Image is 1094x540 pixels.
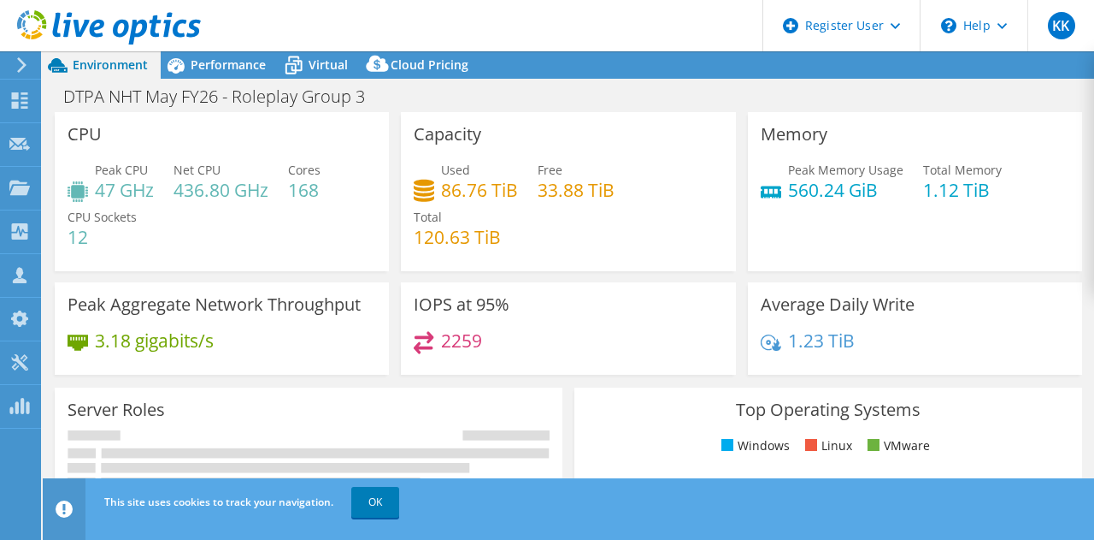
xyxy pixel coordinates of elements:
[68,125,102,144] h3: CPU
[95,331,214,350] h4: 3.18 gigabits/s
[68,209,137,225] span: CPU Sockets
[68,295,361,314] h3: Peak Aggregate Network Throughput
[441,331,482,350] h4: 2259
[923,162,1002,178] span: Total Memory
[717,436,790,455] li: Windows
[309,56,348,73] span: Virtual
[788,181,903,199] h4: 560.24 GiB
[863,436,930,455] li: VMware
[414,295,509,314] h3: IOPS at 95%
[538,181,615,199] h4: 33.88 TiB
[941,18,956,33] svg: \n
[95,181,154,199] h4: 47 GHz
[391,56,468,73] span: Cloud Pricing
[56,87,391,106] h1: DTPA NHT May FY26 - Roleplay Group 3
[587,401,1069,419] h3: Top Operating Systems
[68,228,137,246] h4: 12
[174,162,221,178] span: Net CPU
[191,56,266,73] span: Performance
[174,181,268,199] h4: 436.80 GHz
[414,228,501,246] h4: 120.63 TiB
[288,162,321,178] span: Cores
[68,401,165,419] h3: Server Roles
[441,181,518,199] h4: 86.76 TiB
[538,162,562,178] span: Free
[801,436,852,455] li: Linux
[761,125,827,144] h3: Memory
[351,487,399,518] a: OK
[104,495,333,509] span: This site uses cookies to track your navigation.
[441,162,470,178] span: Used
[73,56,148,73] span: Environment
[788,331,855,350] h4: 1.23 TiB
[761,295,915,314] h3: Average Daily Write
[95,162,148,178] span: Peak CPU
[923,181,1002,199] h4: 1.12 TiB
[1048,12,1075,39] span: KK
[288,181,321,199] h4: 168
[788,162,903,178] span: Peak Memory Usage
[414,209,442,225] span: Total
[414,125,481,144] h3: Capacity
